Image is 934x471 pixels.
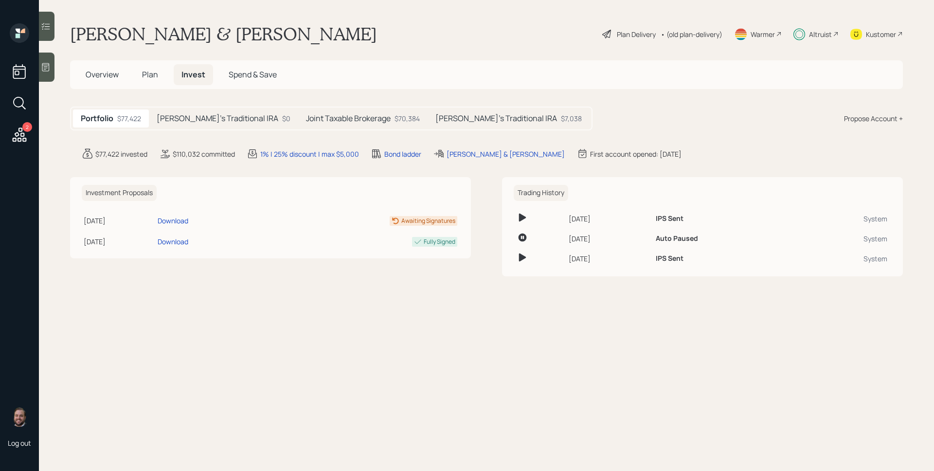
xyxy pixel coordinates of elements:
div: Fully Signed [424,237,455,246]
div: [DATE] [569,234,648,244]
div: $77,422 invested [95,149,147,159]
h5: [PERSON_NAME]'s Traditional IRA [435,114,557,123]
div: System [803,234,887,244]
h6: Auto Paused [656,235,698,243]
h5: Portfolio [81,114,113,123]
div: Kustomer [866,29,896,39]
span: Spend & Save [229,69,277,80]
div: Propose Account + [844,113,903,124]
div: System [803,214,887,224]
div: 2 [22,122,32,132]
div: Log out [8,438,31,448]
h5: Joint Taxable Brokerage [306,114,391,123]
h6: IPS Sent [656,254,683,263]
div: Download [158,236,188,247]
div: [DATE] [84,216,154,226]
div: $110,032 committed [173,149,235,159]
div: [DATE] [569,214,648,224]
div: • (old plan-delivery) [661,29,722,39]
img: james-distasi-headshot.png [10,407,29,427]
h5: [PERSON_NAME]'s Traditional IRA [157,114,278,123]
div: $77,422 [117,113,141,124]
div: $70,384 [395,113,420,124]
h6: Trading History [514,185,568,201]
div: Awaiting Signatures [401,217,455,225]
div: $0 [282,113,290,124]
span: Overview [86,69,119,80]
div: 1% | 25% discount | max $5,000 [260,149,359,159]
div: [DATE] [84,236,154,247]
div: Altruist [809,29,832,39]
div: Download [158,216,188,226]
div: Warmer [751,29,775,39]
h1: [PERSON_NAME] & [PERSON_NAME] [70,23,377,45]
div: System [803,254,887,264]
div: Plan Delivery [617,29,656,39]
div: First account opened: [DATE] [590,149,682,159]
div: $7,038 [561,113,582,124]
h6: IPS Sent [656,215,683,223]
span: Invest [181,69,205,80]
div: Bond ladder [384,149,421,159]
span: Plan [142,69,158,80]
div: [PERSON_NAME] & [PERSON_NAME] [447,149,565,159]
h6: Investment Proposals [82,185,157,201]
div: [DATE] [569,254,648,264]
